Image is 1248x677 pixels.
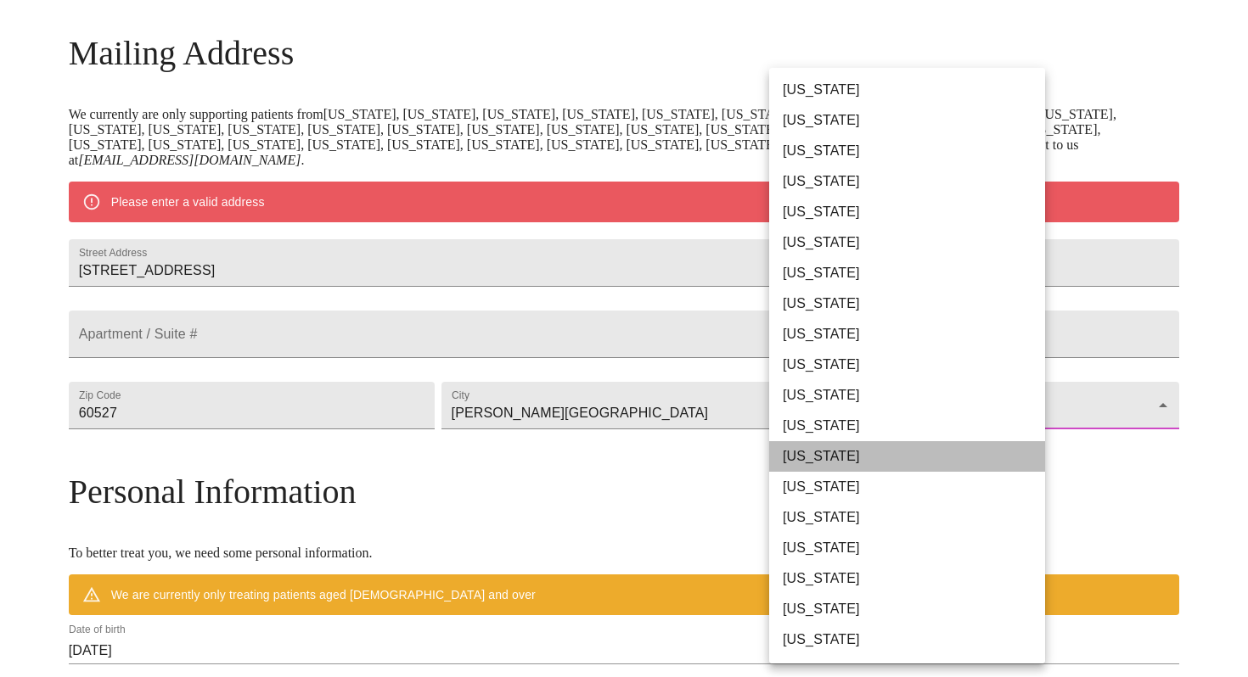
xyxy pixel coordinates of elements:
li: [US_STATE] [769,533,1045,563]
li: [US_STATE] [769,258,1045,288]
li: [US_STATE] [769,105,1045,136]
li: [US_STATE] [769,136,1045,166]
li: [US_STATE] [769,472,1045,502]
li: [US_STATE] [769,624,1045,655]
li: [US_STATE] [769,380,1045,411]
li: [US_STATE] [769,197,1045,227]
li: [US_STATE] [769,166,1045,197]
li: [US_STATE] [769,319,1045,350]
li: [US_STATE] [769,350,1045,380]
li: [US_STATE] [769,502,1045,533]
li: [US_STATE] [769,75,1045,105]
li: [US_STATE] [769,563,1045,594]
li: [US_STATE] [769,441,1045,472]
li: [US_STATE] [769,288,1045,319]
li: [US_STATE] [769,227,1045,258]
li: [US_STATE] [769,411,1045,441]
li: [US_STATE] [769,594,1045,624]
